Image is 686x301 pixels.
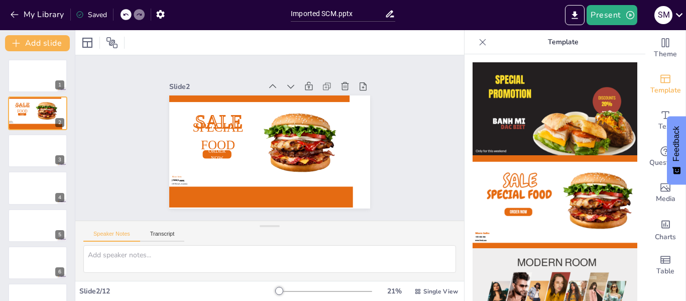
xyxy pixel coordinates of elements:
span: Template [650,85,681,96]
div: 6 [8,246,67,279]
button: Speaker Notes [83,231,140,242]
input: Insert title [291,7,385,21]
button: Present [587,5,637,25]
button: Feedback - Show survey [667,116,686,184]
div: Add images, graphics, shapes or video [645,175,685,211]
button: S M [654,5,672,25]
div: 3 [8,134,67,167]
span: [PHONE_NUMBER] [344,75,357,80]
div: Saved [76,10,107,20]
button: Duplicate Slide [38,286,50,298]
div: Slide 2 / 12 [79,286,276,296]
div: 5 [8,209,67,242]
div: Get real-time input from your audience [645,139,685,175]
button: Delete Slide [52,249,64,261]
span: [PHONE_NUMBER] [9,121,13,122]
div: Slide 2 [287,163,380,191]
span: Media [656,193,675,205]
div: 5 [55,230,64,239]
button: Duplicate Slide [38,212,50,224]
span: SALE [16,102,30,108]
div: S M [654,6,672,24]
div: 21 % [382,286,406,296]
button: Delete Slide [52,99,64,112]
button: Add slide [5,35,70,51]
div: 4 [55,193,64,202]
div: Add text boxes [645,103,685,139]
span: Table [656,266,674,277]
button: Duplicate Slide [38,62,50,74]
div: Add a table [645,247,685,283]
span: Theme [654,49,677,60]
button: Export to PowerPoint [565,5,585,25]
span: ORDER NOW [20,112,25,116]
span: More Info: [347,78,358,83]
p: Template [491,30,635,54]
div: Change the overall theme [645,30,685,66]
div: Add charts and graphs [645,211,685,247]
button: Delete Slide [52,137,64,149]
button: My Library [8,7,68,23]
button: Delete Slide [52,174,64,186]
div: 6 [55,267,64,276]
div: 3 [55,155,64,164]
button: Transcript [140,231,185,242]
button: Duplicate Slide [38,99,50,112]
img: thumb-1.png [473,62,637,155]
button: Duplicate Slide [38,137,50,149]
div: 4 [8,171,67,205]
div: 1 [55,80,64,89]
div: Layout [79,35,95,51]
div: 1 [8,59,67,92]
button: Delete Slide [52,212,64,224]
span: Special Food [15,104,30,113]
button: Delete Slide [52,62,64,74]
div: 2 [8,96,67,130]
button: Duplicate Slide [38,174,50,186]
span: More Info: [9,120,12,121]
span: Position [106,37,118,49]
button: Duplicate Slide [38,249,50,261]
img: thumb-2.png [473,155,637,248]
span: Single View [423,287,458,295]
span: Text [658,121,672,132]
button: Delete Slide [52,286,64,298]
span: Questions [649,157,682,168]
div: Add ready made slides [645,66,685,103]
div: 2 [55,118,64,127]
span: [DOMAIN_NAME] [9,123,14,123]
span: Special Food [296,110,349,149]
span: Charts [655,232,676,243]
span: Feedback [672,126,681,161]
span: [DOMAIN_NAME] [340,71,356,76]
